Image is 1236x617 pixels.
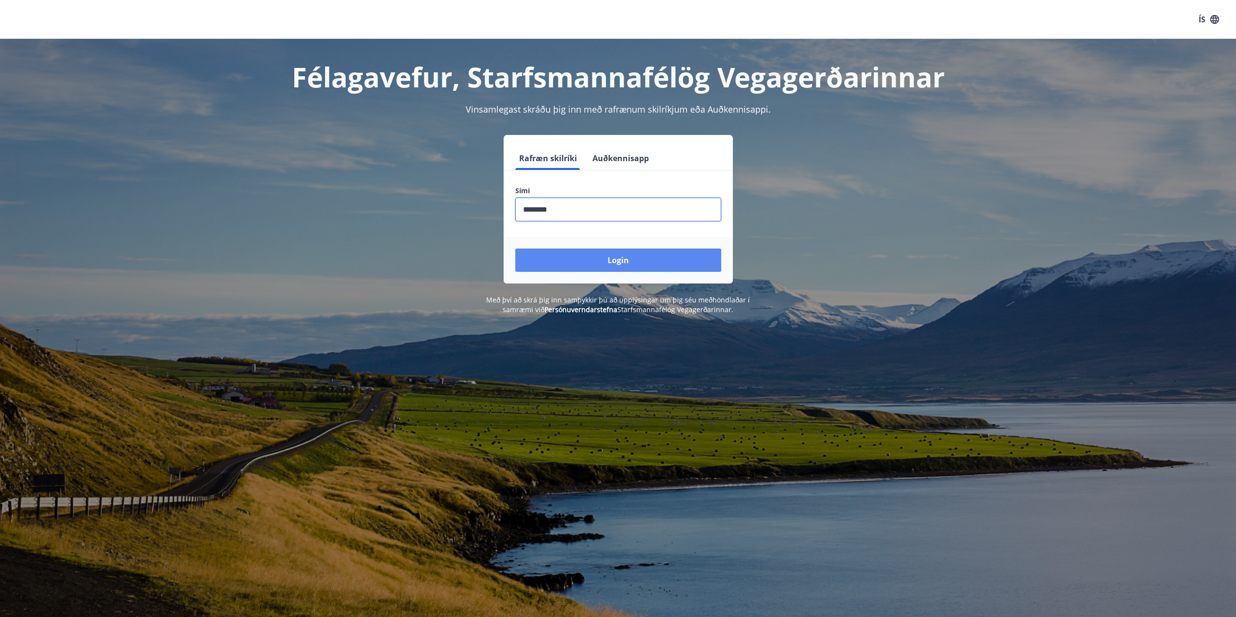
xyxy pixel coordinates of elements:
[280,58,956,95] h1: Félagavefur, Starfsmannafélög Vegagerðarinnar
[589,147,653,170] button: Auðkennisapp
[486,295,750,314] span: Með því að skrá þig inn samþykkir þú að upplýsingar um þig séu meðhöndlaðar í samræmi við Starfsm...
[515,186,721,196] label: Sími
[466,103,771,115] span: Vinsamlegast skráðu þig inn með rafrænum skilríkjum eða Auðkennisappi.
[1193,11,1224,28] button: ÍS
[515,147,581,170] button: Rafræn skilríki
[544,305,617,314] a: Persónuverndarstefna
[515,249,721,272] button: Login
